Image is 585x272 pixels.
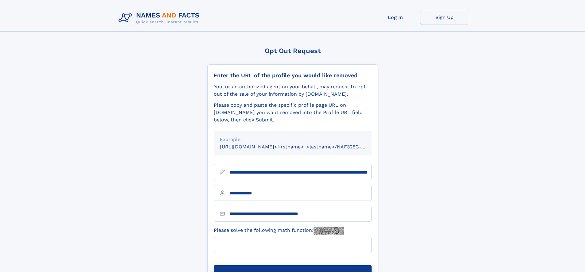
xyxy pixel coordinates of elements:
[220,136,365,143] div: Example:
[214,227,344,235] label: Please solve the following math function:
[220,144,383,150] small: [URL][DOMAIN_NAME]<firstname>_<lastname>/NAF325G-xxxxxxxx
[214,83,372,98] div: You, or an authorized agent on your behalf, may request to opt-out of the sale of your informatio...
[371,10,420,25] a: Log In
[116,10,205,26] img: Logo Names and Facts
[214,102,372,124] div: Please copy and paste the specific profile page URL on [DOMAIN_NAME] you want removed into the Pr...
[207,47,378,55] div: Opt Out Request
[214,72,372,79] div: Enter the URL of the profile you would like removed
[420,10,469,25] a: Sign Up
